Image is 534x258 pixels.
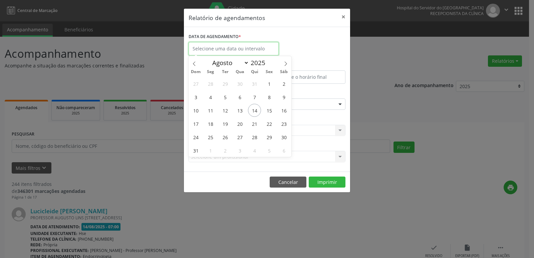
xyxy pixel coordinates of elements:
[204,117,217,130] span: Agosto 18, 2025
[189,70,203,74] span: Dom
[233,70,247,74] span: Qua
[204,131,217,144] span: Agosto 25, 2025
[189,90,202,103] span: Agosto 3, 2025
[233,104,246,117] span: Agosto 13, 2025
[189,117,202,130] span: Agosto 17, 2025
[277,131,290,144] span: Agosto 30, 2025
[263,77,276,90] span: Agosto 1, 2025
[249,58,271,67] input: Year
[248,144,261,157] span: Setembro 4, 2025
[248,90,261,103] span: Agosto 7, 2025
[309,177,345,188] button: Imprimir
[189,144,202,157] span: Agosto 31, 2025
[219,77,232,90] span: Julho 29, 2025
[219,117,232,130] span: Agosto 19, 2025
[233,144,246,157] span: Setembro 3, 2025
[233,131,246,144] span: Agosto 27, 2025
[209,58,249,67] select: Month
[204,104,217,117] span: Agosto 11, 2025
[189,77,202,90] span: Julho 27, 2025
[263,104,276,117] span: Agosto 15, 2025
[218,70,233,74] span: Ter
[204,144,217,157] span: Setembro 1, 2025
[262,70,277,74] span: Sex
[219,90,232,103] span: Agosto 5, 2025
[233,117,246,130] span: Agosto 20, 2025
[263,131,276,144] span: Agosto 29, 2025
[277,117,290,130] span: Agosto 23, 2025
[204,77,217,90] span: Julho 28, 2025
[219,144,232,157] span: Setembro 2, 2025
[277,144,290,157] span: Setembro 6, 2025
[277,90,290,103] span: Agosto 9, 2025
[189,42,279,55] input: Selecione uma data ou intervalo
[269,60,345,70] label: ATÉ
[233,77,246,90] span: Julho 30, 2025
[263,90,276,103] span: Agosto 8, 2025
[248,117,261,130] span: Agosto 21, 2025
[263,117,276,130] span: Agosto 22, 2025
[189,131,202,144] span: Agosto 24, 2025
[204,90,217,103] span: Agosto 4, 2025
[233,90,246,103] span: Agosto 6, 2025
[263,144,276,157] span: Setembro 5, 2025
[248,131,261,144] span: Agosto 28, 2025
[277,104,290,117] span: Agosto 16, 2025
[189,32,241,42] label: DATA DE AGENDAMENTO
[219,131,232,144] span: Agosto 26, 2025
[269,70,345,84] input: Selecione o horário final
[189,13,265,22] h5: Relatório de agendamentos
[247,70,262,74] span: Qui
[219,104,232,117] span: Agosto 12, 2025
[189,104,202,117] span: Agosto 10, 2025
[270,177,306,188] button: Cancelar
[337,9,350,25] button: Close
[248,104,261,117] span: Agosto 14, 2025
[248,77,261,90] span: Julho 31, 2025
[277,77,290,90] span: Agosto 2, 2025
[277,70,291,74] span: Sáb
[203,70,218,74] span: Seg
